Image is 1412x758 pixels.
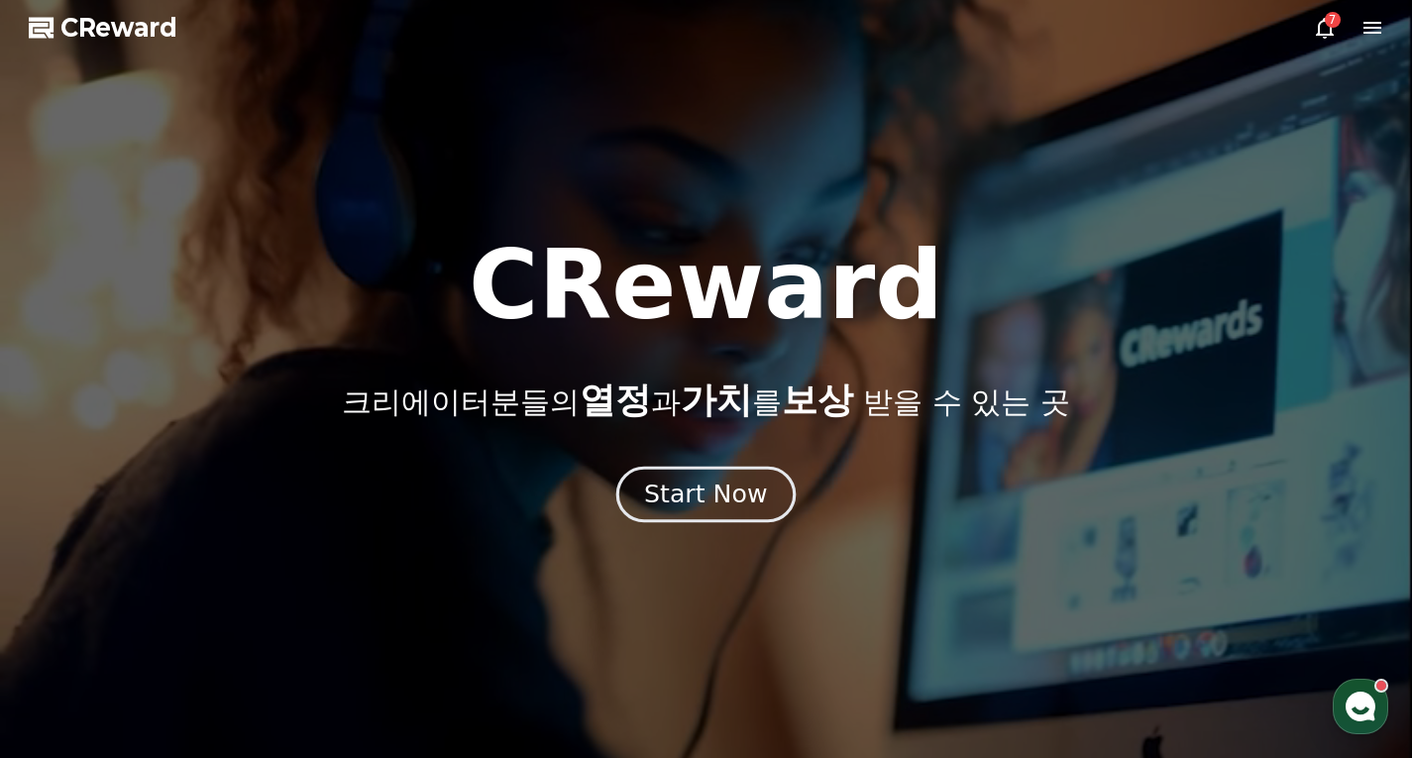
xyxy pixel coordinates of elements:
[782,379,853,420] span: 보상
[681,379,752,420] span: 가치
[1313,16,1337,40] a: 7
[580,379,651,420] span: 열정
[181,624,205,640] span: 대화
[1325,12,1341,28] div: 7
[60,12,177,44] span: CReward
[29,12,177,44] a: CReward
[644,478,767,511] div: Start Now
[6,594,131,643] a: 홈
[620,487,792,506] a: Start Now
[256,594,380,643] a: 설정
[616,466,796,522] button: Start Now
[131,594,256,643] a: 대화
[469,238,943,333] h1: CReward
[342,380,1069,420] p: 크리에이터분들의 과 를 받을 수 있는 곳
[62,623,74,639] span: 홈
[306,623,330,639] span: 설정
